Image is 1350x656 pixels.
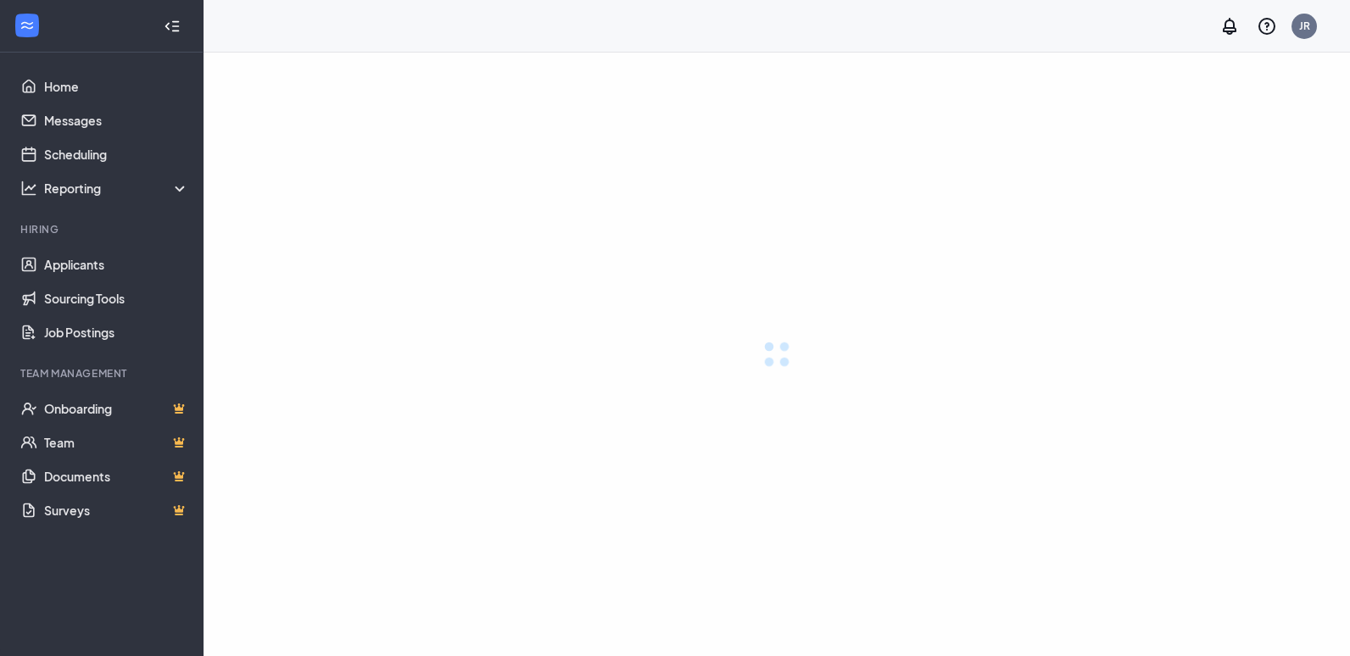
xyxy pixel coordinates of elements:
[19,17,36,34] svg: WorkstreamLogo
[44,315,189,349] a: Job Postings
[164,18,181,35] svg: Collapse
[44,281,189,315] a: Sourcing Tools
[44,69,189,103] a: Home
[44,103,189,137] a: Messages
[44,493,189,527] a: SurveysCrown
[20,180,37,197] svg: Analysis
[44,459,189,493] a: DocumentsCrown
[20,366,186,381] div: Team Management
[44,137,189,171] a: Scheduling
[1299,19,1310,33] div: JR
[44,180,190,197] div: Reporting
[44,247,189,281] a: Applicants
[20,222,186,236] div: Hiring
[1219,16,1240,36] svg: Notifications
[44,425,189,459] a: TeamCrown
[1257,16,1277,36] svg: QuestionInfo
[44,392,189,425] a: OnboardingCrown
